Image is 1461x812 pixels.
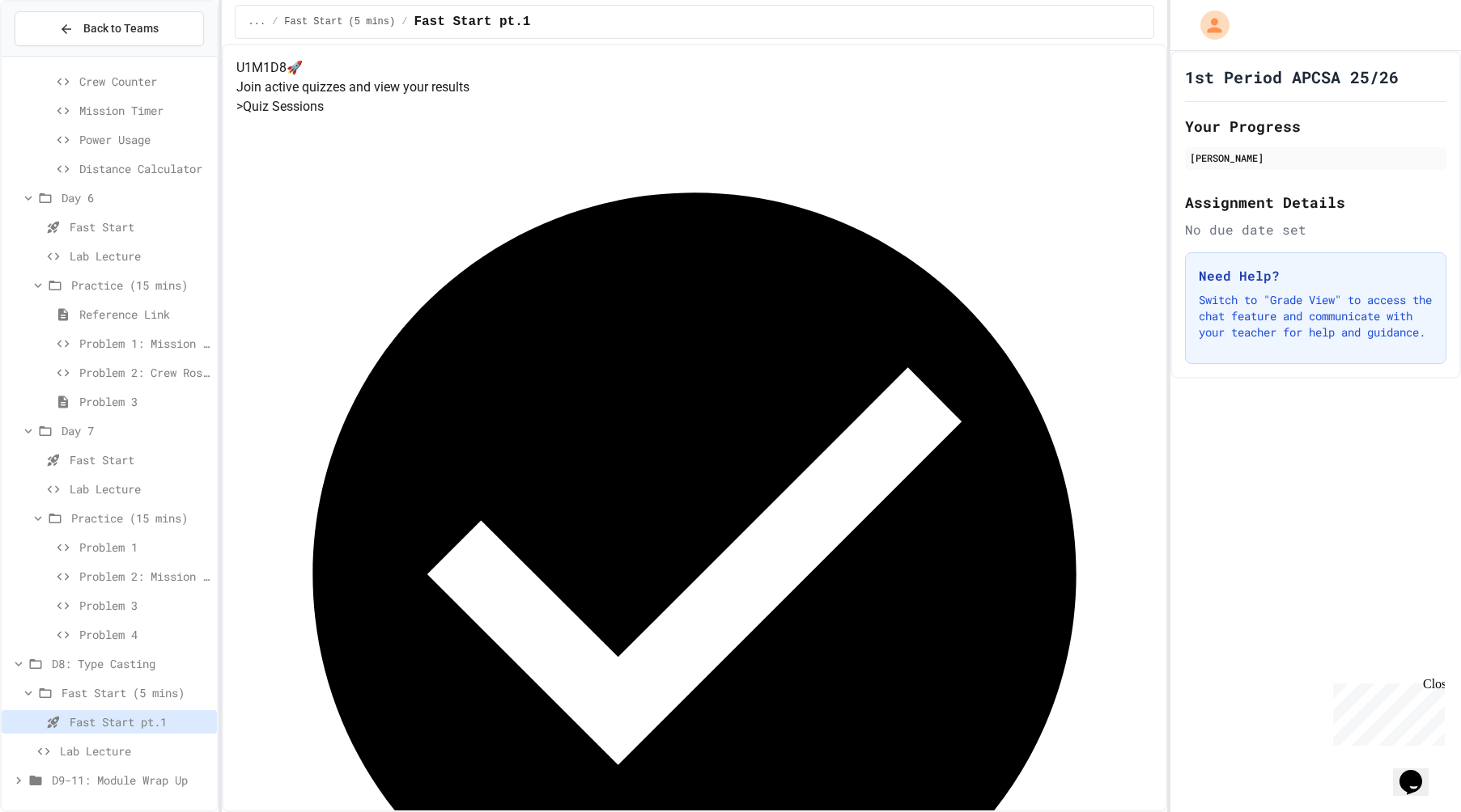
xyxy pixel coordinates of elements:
[1199,266,1433,285] h3: Need Help?
[62,189,210,206] span: Day 6
[236,97,1153,116] h5: > Quiz Sessions
[6,6,112,103] div: Chat with us now!Close
[79,73,210,90] span: Crew Counter
[79,160,210,177] span: Distance Calculator
[1183,6,1234,44] div: My Account
[79,102,210,119] span: Mission Timer
[1185,191,1446,214] h2: Assignment Details
[272,15,278,28] span: /
[284,15,395,28] span: Fast Start (5 mins)
[1185,115,1446,137] h2: Your Progress
[79,626,210,643] span: Problem 4
[71,277,210,294] span: Practice (15 mins)
[79,539,210,556] span: Problem 1
[79,597,210,614] span: Problem 3
[236,78,1153,97] p: Join active quizzes and view your results
[83,20,159,37] span: Back to Teams
[79,393,210,410] span: Problem 3
[60,742,210,759] span: Lab Lecture
[1199,292,1433,340] p: Switch to "Grade View" to access the chat feature and communicate with your teacher for help and ...
[71,510,210,527] span: Practice (15 mins)
[401,15,407,28] span: /
[236,58,1153,78] h4: U1M1D8 🚀
[1185,220,1446,239] div: No due date set
[248,15,266,28] span: ...
[70,247,210,264] span: Lab Lecture
[62,684,210,701] span: Fast Start (5 mins)
[79,306,210,323] span: Reference Link
[79,364,210,381] span: Problem 2: Crew Roster
[70,451,210,468] span: Fast Start
[1327,677,1445,746] iframe: chat widget
[52,772,210,789] span: D9-11: Module Wrap Up
[79,335,210,352] span: Problem 1: Mission Status Display
[62,422,210,439] span: Day 7
[1393,747,1445,796] iframe: chat widget
[15,11,204,46] button: Back to Teams
[1190,150,1442,165] div: [PERSON_NAME]
[70,480,210,497] span: Lab Lecture
[70,713,210,730] span: Fast Start pt.1
[1185,66,1399,88] h1: 1st Period APCSA 25/26
[70,218,210,235] span: Fast Start
[79,568,210,585] span: Problem 2: Mission Resource Calculator
[414,12,530,32] span: Fast Start pt.1
[79,131,210,148] span: Power Usage
[52,655,210,672] span: D8: Type Casting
